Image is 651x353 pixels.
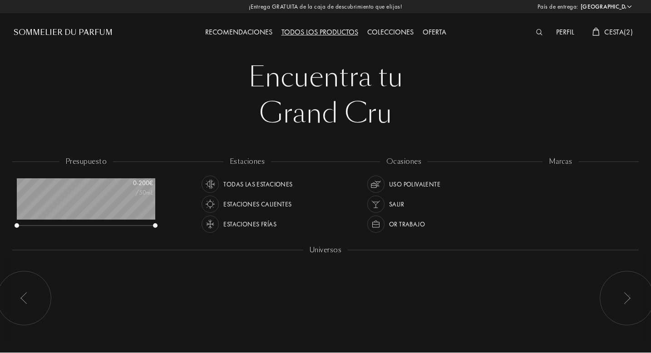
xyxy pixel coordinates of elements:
[592,28,600,36] img: cart_white.svg
[204,178,217,191] img: usage_season_average_white.svg
[380,157,428,167] div: ocasiones
[108,178,153,188] div: 0 - 200 €
[552,27,579,39] div: Perfil
[370,218,382,230] img: usage_occasion_work_white.svg
[370,198,382,211] img: usage_occasion_party_white.svg
[542,157,579,167] div: marcas
[538,2,578,11] span: País de entrega:
[201,27,277,37] a: Recomendaciones
[363,27,418,39] div: Colecciones
[277,27,363,37] a: Todos los productos
[204,218,217,230] img: usage_season_cold_white.svg
[108,188,153,197] div: /50mL
[370,178,382,191] img: usage_occasion_all_white.svg
[223,216,276,233] div: Estaciones frías
[623,292,631,304] img: arr_left.svg
[418,27,451,37] a: Oferta
[223,157,271,167] div: estaciones
[20,59,631,95] div: Encuentra tu
[223,196,291,213] div: Estaciones calientes
[536,29,543,35] img: search_icn_white.svg
[552,27,579,37] a: Perfil
[59,157,113,167] div: presupuesto
[389,216,425,233] div: or trabajo
[204,198,217,211] img: usage_season_hot_white.svg
[14,27,113,38] a: Sommelier du Parfum
[418,27,451,39] div: Oferta
[604,27,633,37] span: Cesta ( 2 )
[277,27,363,39] div: Todos los productos
[223,176,292,193] div: Todas las estaciones
[389,196,404,213] div: Salir
[20,292,28,304] img: arr_left.svg
[363,27,418,37] a: Colecciones
[303,245,348,255] div: Universos
[201,27,277,39] div: Recomendaciones
[389,176,440,193] div: Uso polivalente
[20,95,631,132] div: Grand Cru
